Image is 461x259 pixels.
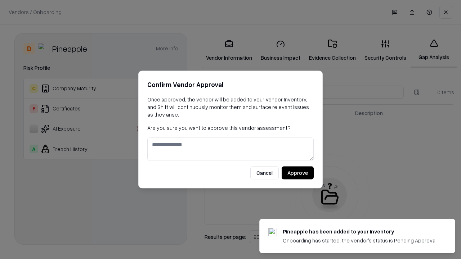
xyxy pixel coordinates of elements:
p: Are you sure you want to approve this vendor assessment? [147,124,314,132]
div: Onboarding has started, the vendor's status is Pending Approval. [283,237,438,244]
button: Approve [282,167,314,180]
img: pineappleenergy.com [268,228,277,236]
div: Pineapple has been added to your inventory [283,228,438,235]
button: Cancel [250,167,279,180]
p: Once approved, the vendor will be added to your Vendor Inventory, and Shift will continuously mon... [147,96,314,118]
h2: Confirm Vendor Approval [147,79,314,90]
